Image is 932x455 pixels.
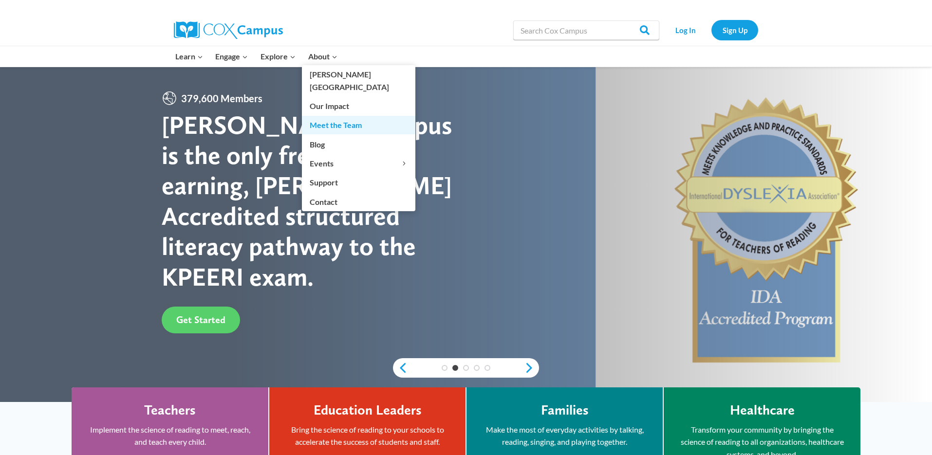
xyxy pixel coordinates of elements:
a: [PERSON_NAME][GEOGRAPHIC_DATA] [302,65,415,96]
span: 379,600 Members [177,91,266,106]
a: previous [393,362,408,374]
a: Contact [302,192,415,211]
a: Our Impact [302,97,415,115]
a: Blog [302,135,415,153]
button: Child menu of Learn [169,46,209,67]
p: Bring the science of reading to your schools to accelerate the success of students and staff. [284,423,451,448]
img: Cox Campus [174,21,283,39]
a: next [524,362,539,374]
a: 2 [452,365,458,371]
a: 5 [485,365,490,371]
a: Support [302,173,415,192]
nav: Secondary Navigation [664,20,758,40]
nav: Primary Navigation [169,46,343,67]
span: Get Started [176,314,225,326]
div: content slider buttons [393,358,539,378]
a: Get Started [162,307,240,333]
button: Child menu of Events [302,154,415,173]
h4: Families [541,402,589,419]
a: 1 [442,365,447,371]
p: Make the most of everyday activities by talking, reading, singing, and playing together. [481,423,648,448]
a: Log In [664,20,707,40]
a: Meet the Team [302,116,415,134]
input: Search Cox Campus [513,20,659,40]
a: 4 [474,365,480,371]
p: Implement the science of reading to meet, reach, and teach every child. [86,423,254,448]
button: Child menu of Explore [254,46,302,67]
a: 3 [463,365,469,371]
div: [PERSON_NAME] Campus is the only free CEU earning, [PERSON_NAME] Accredited structured literacy p... [162,110,466,292]
h4: Teachers [144,402,196,419]
button: Child menu of Engage [209,46,255,67]
button: Child menu of About [302,46,344,67]
h4: Healthcare [730,402,795,419]
h4: Education Leaders [314,402,422,419]
a: Sign Up [711,20,758,40]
